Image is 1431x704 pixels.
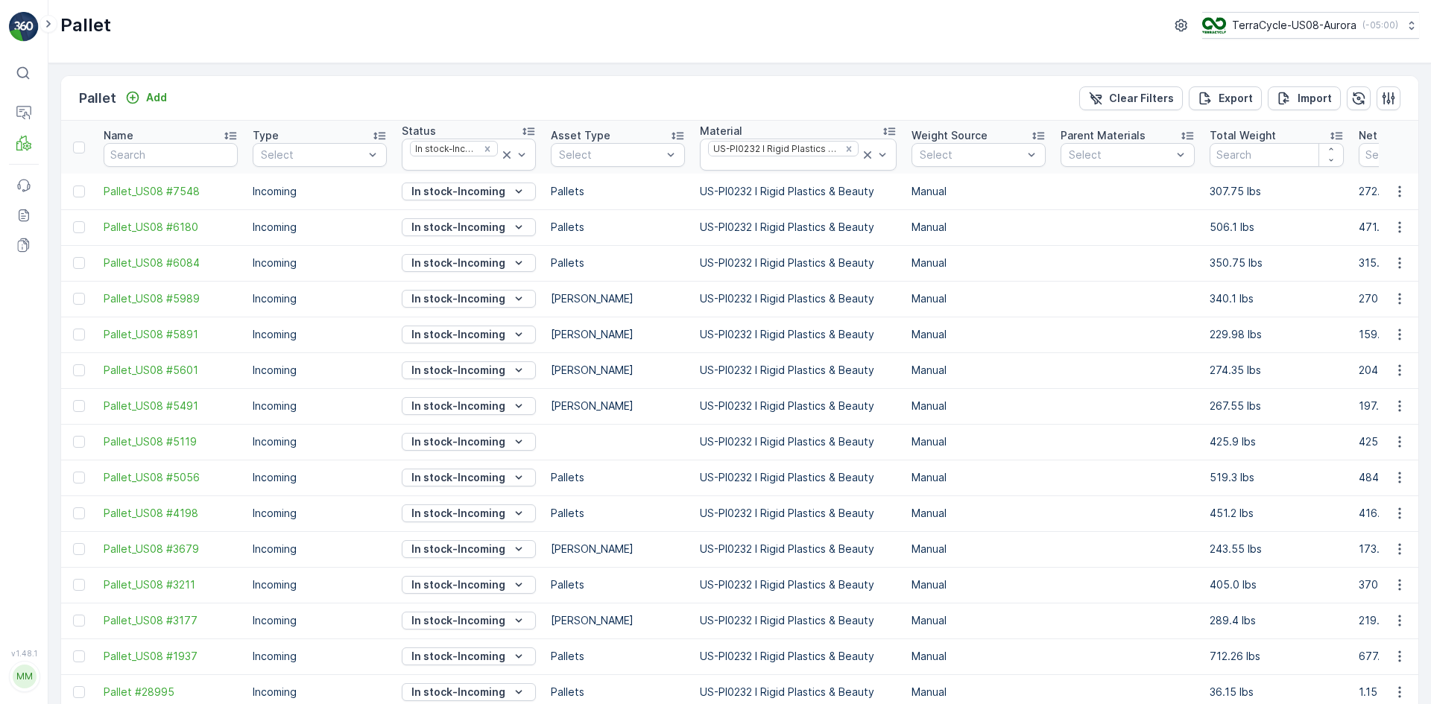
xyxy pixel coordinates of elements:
[904,424,1053,460] td: Manual
[1202,281,1351,317] td: 340.1 lbs
[904,174,1053,209] td: Manual
[411,542,505,556] p: In stock-Incoming
[402,397,536,415] button: In stock-Incoming
[543,388,692,424] td: [PERSON_NAME]
[411,291,505,306] p: In stock-Incoming
[700,124,742,139] p: Material
[104,220,238,235] a: Pallet_US08 #6180
[692,531,904,567] td: US-PI0232 I Rigid Plastics & Beauty
[411,577,505,592] p: In stock-Incoming
[1202,388,1351,424] td: 267.55 lbs
[261,148,364,162] p: Select
[245,460,394,495] td: Incoming
[253,128,279,143] p: Type
[692,603,904,638] td: US-PI0232 I Rigid Plastics & Beauty
[1079,86,1183,110] button: Clear Filters
[904,460,1053,495] td: Manual
[73,221,85,233] div: Toggle Row Selected
[1202,352,1351,388] td: 274.35 lbs
[245,424,394,460] td: Incoming
[73,472,85,483] div: Toggle Row Selected
[411,434,505,449] p: In stock-Incoming
[73,615,85,627] div: Toggle Row Selected
[904,531,1053,567] td: Manual
[709,142,839,156] div: US-PI0232 I Rigid Plastics & Beauty
[904,281,1053,317] td: Manual
[904,317,1053,352] td: Manual
[1210,128,1276,143] p: Total Weight
[1210,143,1344,167] input: Search
[559,148,662,162] p: Select
[402,612,536,630] button: In stock-Incoming
[402,361,536,379] button: In stock-Incoming
[245,495,394,531] td: Incoming
[411,256,505,270] p: In stock-Incoming
[73,543,85,555] div: Toggle Row Selected
[104,184,238,199] a: Pallet_US08 #7548
[245,352,394,388] td: Incoming
[692,424,904,460] td: US-PI0232 I Rigid Plastics & Beauty
[692,352,904,388] td: US-PI0232 I Rigid Plastics & Beauty
[402,290,536,308] button: In stock-Incoming
[79,88,116,109] p: Pallet
[543,460,692,495] td: Pallets
[1069,148,1172,162] p: Select
[104,399,238,413] span: Pallet_US08 #5491
[104,291,238,306] a: Pallet_US08 #5989
[1359,128,1417,143] p: Net Weight
[245,388,394,424] td: Incoming
[411,506,505,521] p: In stock-Incoming
[402,683,536,701] button: In stock-Incoming
[245,603,394,638] td: Incoming
[104,685,238,700] a: Pallet #28995
[245,638,394,674] td: Incoming
[1109,91,1174,106] p: Clear Filters
[402,433,536,451] button: In stock-Incoming
[411,613,505,628] p: In stock-Incoming
[73,579,85,591] div: Toggle Row Selected
[245,531,394,567] td: Incoming
[146,90,167,105] p: Add
[1202,245,1351,281] td: 350.75 lbs
[1202,603,1351,638] td: 289.4 lbs
[543,317,692,352] td: [PERSON_NAME]
[1219,91,1253,106] p: Export
[60,13,111,37] p: Pallet
[73,400,85,412] div: Toggle Row Selected
[73,257,85,269] div: Toggle Row Selected
[1202,17,1226,34] img: image_ci7OI47.png
[104,434,238,449] span: Pallet_US08 #5119
[402,124,436,139] p: Status
[543,567,692,603] td: Pallets
[104,542,238,556] a: Pallet_US08 #3679
[1298,91,1332,106] p: Import
[411,220,505,235] p: In stock-Incoming
[73,185,85,197] div: Toggle Row Selected
[9,12,39,42] img: logo
[104,128,133,143] p: Name
[543,495,692,531] td: Pallets
[543,638,692,674] td: Pallets
[245,317,394,352] td: Incoming
[104,506,238,521] span: Pallet_US08 #4198
[543,209,692,245] td: Pallets
[73,364,85,376] div: Toggle Row Selected
[9,661,39,692] button: MM
[411,470,505,485] p: In stock-Incoming
[402,504,536,522] button: In stock-Incoming
[104,143,238,167] input: Search
[1202,531,1351,567] td: 243.55 lbs
[479,143,496,155] div: Remove In stock-Incoming
[543,245,692,281] td: Pallets
[104,577,238,592] a: Pallet_US08 #3211
[104,649,238,664] a: Pallet_US08 #1937
[402,218,536,236] button: In stock-Incoming
[402,254,536,272] button: In stock-Incoming
[73,686,85,698] div: Toggle Row Selected
[411,649,505,664] p: In stock-Incoming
